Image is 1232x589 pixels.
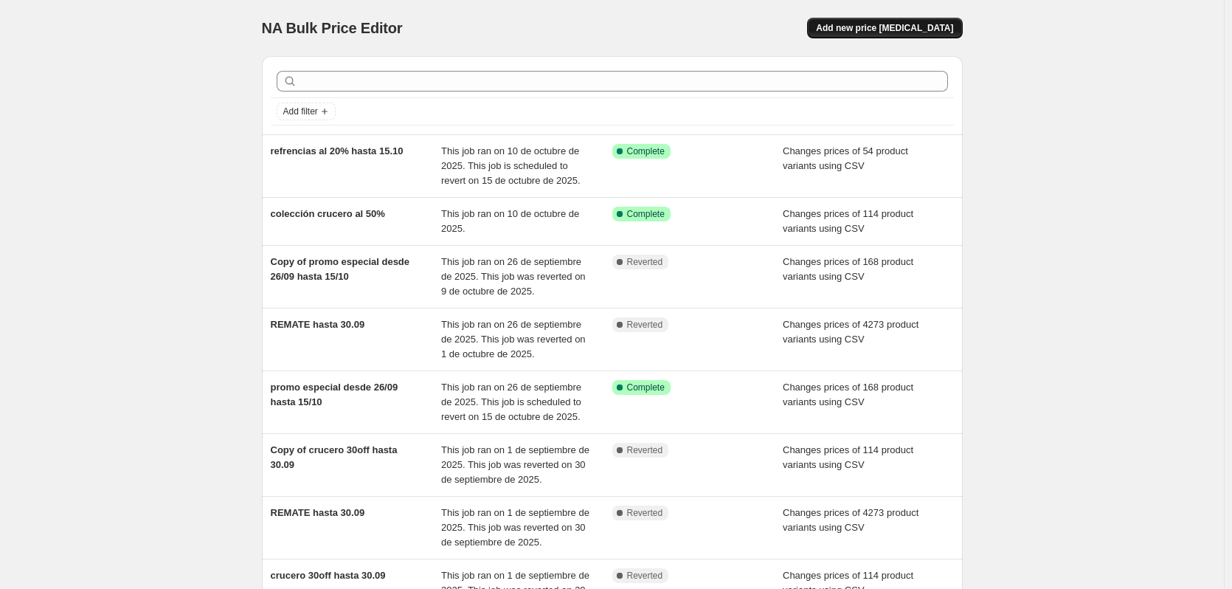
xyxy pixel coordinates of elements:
[783,444,913,470] span: Changes prices of 114 product variants using CSV
[441,319,586,359] span: This job ran on 26 de septiembre de 2025. This job was reverted on 1 de octubre de 2025.
[627,145,665,157] span: Complete
[271,256,410,282] span: Copy of promo especial desde 26/09 hasta 15/10
[271,444,398,470] span: Copy of crucero 30off hasta 30.09
[783,319,918,345] span: Changes prices of 4273 product variants using CSV
[783,145,908,171] span: Changes prices of 54 product variants using CSV
[627,507,663,519] span: Reverted
[271,145,404,156] span: refrencias al 20% hasta 15.10
[627,570,663,582] span: Reverted
[441,444,589,485] span: This job ran on 1 de septiembre de 2025. This job was reverted on 30 de septiembre de 2025.
[807,18,962,38] button: Add new price [MEDICAL_DATA]
[783,507,918,533] span: Changes prices of 4273 product variants using CSV
[441,145,581,186] span: This job ran on 10 de octubre de 2025. This job is scheduled to revert on 15 de octubre de 2025.
[271,507,365,518] span: REMATE hasta 30.09
[816,22,953,34] span: Add new price [MEDICAL_DATA]
[627,382,665,393] span: Complete
[441,507,589,548] span: This job ran on 1 de septiembre de 2025. This job was reverted on 30 de septiembre de 2025.
[271,208,385,219] span: colección crucero al 50%
[783,208,913,234] span: Changes prices of 114 product variants using CSV
[271,570,386,581] span: crucero 30off hasta 30.09
[627,444,663,456] span: Reverted
[277,103,336,120] button: Add filter
[262,20,403,36] span: NA Bulk Price Editor
[627,208,665,220] span: Complete
[441,382,581,422] span: This job ran on 26 de septiembre de 2025. This job is scheduled to revert on 15 de octubre de 2025.
[627,256,663,268] span: Reverted
[283,106,318,117] span: Add filter
[441,256,586,297] span: This job ran on 26 de septiembre de 2025. This job was reverted on 9 de octubre de 2025.
[783,256,913,282] span: Changes prices of 168 product variants using CSV
[783,382,913,407] span: Changes prices of 168 product variants using CSV
[271,319,365,330] span: REMATE hasta 30.09
[441,208,579,234] span: This job ran on 10 de octubre de 2025.
[627,319,663,331] span: Reverted
[271,382,398,407] span: promo especial desde 26/09 hasta 15/10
